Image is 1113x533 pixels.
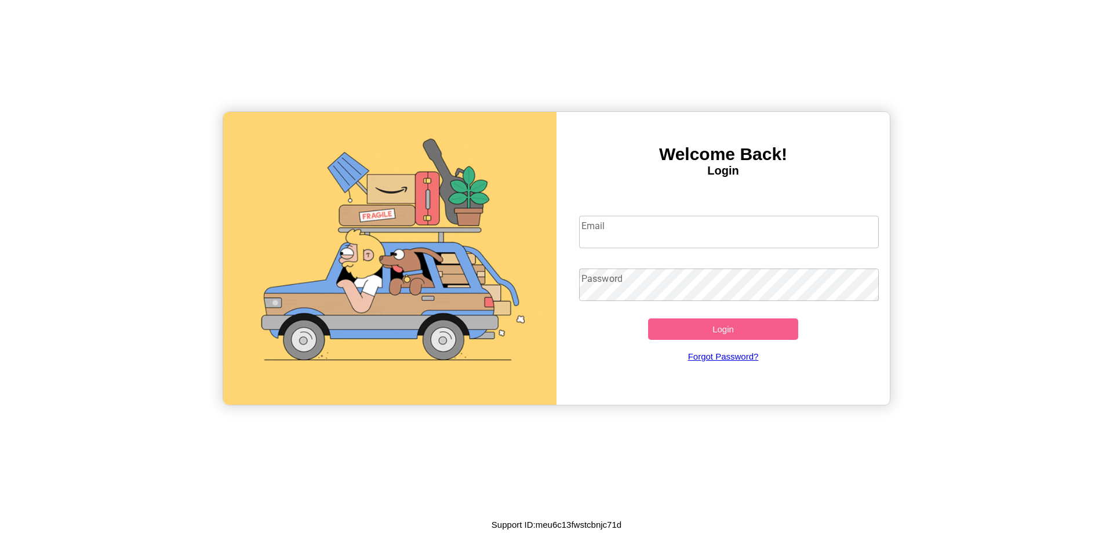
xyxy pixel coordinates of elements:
[556,164,890,177] h4: Login
[492,517,621,532] p: Support ID: meu6c13fwstcbnjc71d
[556,144,890,164] h3: Welcome Back!
[648,318,798,340] button: Login
[223,112,556,405] img: gif
[573,340,874,373] a: Forgot Password?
